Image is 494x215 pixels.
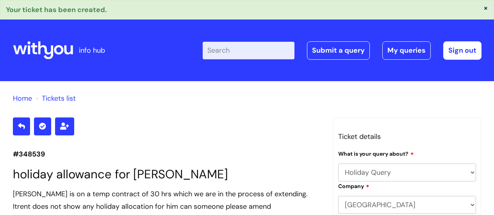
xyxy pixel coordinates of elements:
h1: holiday allowance for [PERSON_NAME] [13,167,321,181]
p: #348539 [13,148,321,160]
li: Tickets list [34,92,76,105]
button: × [483,4,488,11]
label: What is your query about? [338,149,414,157]
p: info hub [79,44,105,57]
li: Solution home [13,92,32,105]
div: | - [203,41,482,59]
a: Submit a query [307,41,370,59]
a: Home [13,94,32,103]
a: My queries [382,41,431,59]
a: Tickets list [42,94,76,103]
label: Company [338,182,369,190]
div: [PERSON_NAME] is on a temp contract of 30 hrs which we are in the process of extending. Itrent do... [13,188,321,213]
a: Sign out [443,41,482,59]
input: Search [203,42,294,59]
h3: Ticket details [338,130,476,143]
